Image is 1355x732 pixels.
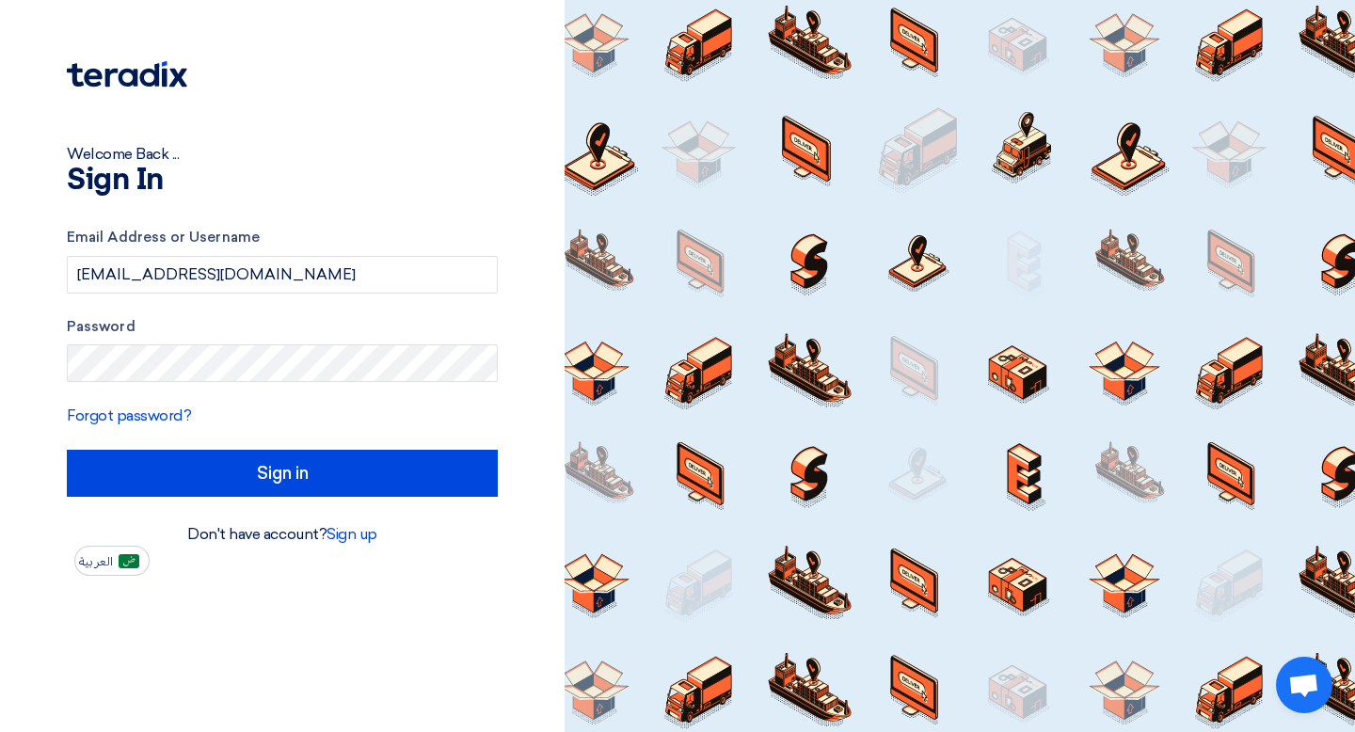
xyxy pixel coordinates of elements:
[67,61,187,88] img: Teradix logo
[119,554,139,568] img: ar-AR.png
[67,143,498,166] div: Welcome Back ...
[67,256,498,294] input: Enter your business email or username
[79,555,113,568] span: العربية
[67,406,191,424] a: Forgot password?
[67,316,498,338] label: Password
[327,525,377,543] a: Sign up
[67,450,498,497] input: Sign in
[74,546,150,576] button: العربية
[1276,657,1332,713] a: Open chat
[67,523,498,546] div: Don't have account?
[67,227,498,248] label: Email Address or Username
[67,166,498,196] h1: Sign In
